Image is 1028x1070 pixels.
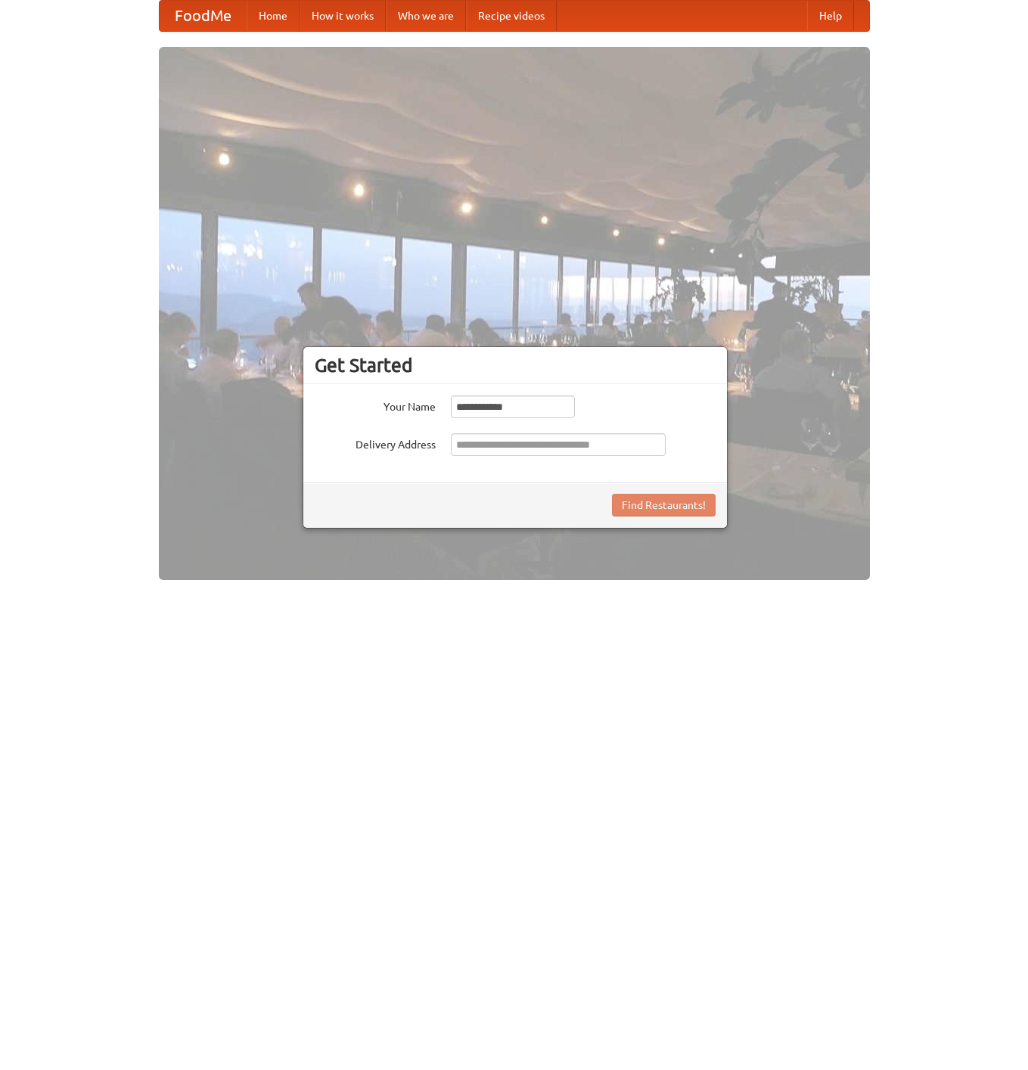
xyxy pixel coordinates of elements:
[315,354,716,377] h3: Get Started
[247,1,300,31] a: Home
[612,494,716,516] button: Find Restaurants!
[466,1,557,31] a: Recipe videos
[386,1,466,31] a: Who we are
[315,433,436,452] label: Delivery Address
[807,1,854,31] a: Help
[300,1,386,31] a: How it works
[315,395,436,414] label: Your Name
[160,1,247,31] a: FoodMe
